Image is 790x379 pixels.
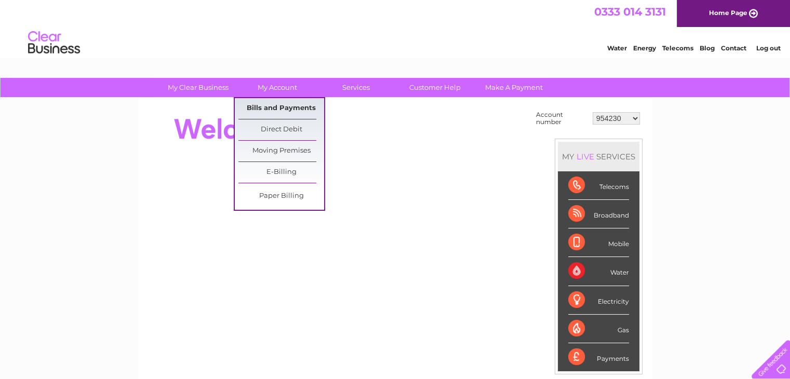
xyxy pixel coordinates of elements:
div: Clear Business is a trading name of Verastar Limited (registered in [GEOGRAPHIC_DATA] No. 3667643... [150,6,641,50]
img: logo.png [28,27,81,59]
a: Water [607,44,627,52]
a: Energy [633,44,656,52]
div: Telecoms [568,171,629,200]
a: Blog [700,44,715,52]
a: Moving Premises [238,141,324,161]
div: MY SERVICES [558,142,639,171]
a: Paper Billing [238,186,324,207]
div: Broadband [568,200,629,228]
a: Make A Payment [471,78,557,97]
div: LIVE [574,152,596,161]
a: 0333 014 3131 [594,5,666,18]
a: Telecoms [662,44,693,52]
a: Services [313,78,399,97]
a: Bills and Payments [238,98,324,119]
a: Customer Help [392,78,478,97]
a: My Account [234,78,320,97]
a: My Clear Business [155,78,241,97]
div: Electricity [568,286,629,315]
a: Log out [756,44,780,52]
a: E-Billing [238,162,324,183]
div: Mobile [568,228,629,257]
a: Contact [721,44,746,52]
a: Direct Debit [238,119,324,140]
div: Payments [568,343,629,371]
div: Gas [568,315,629,343]
div: Water [568,257,629,286]
td: Account number [533,109,590,128]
